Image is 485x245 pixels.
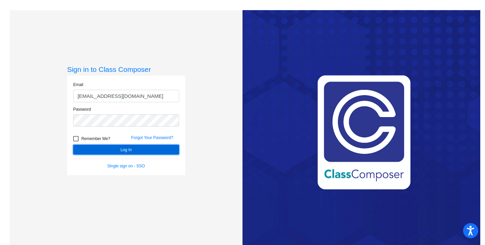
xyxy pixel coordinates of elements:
label: Email [73,82,83,88]
a: Forgot Your Password? [131,135,173,140]
button: Log In [73,145,179,155]
h3: Sign in to Class Composer [67,65,185,74]
span: Remember Me? [81,135,110,143]
label: Password [73,106,91,112]
a: Single sign on - SSO [107,164,145,168]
